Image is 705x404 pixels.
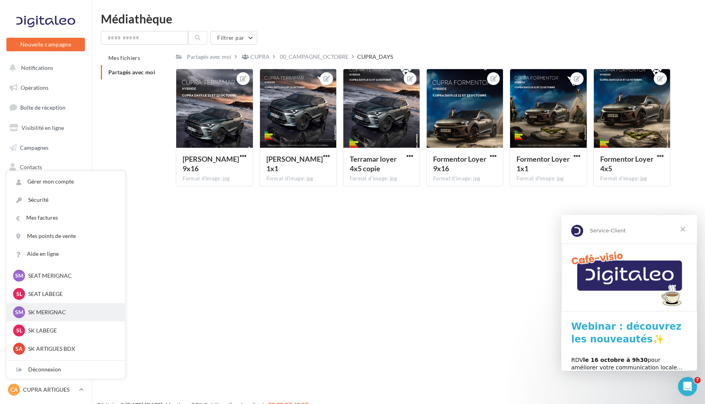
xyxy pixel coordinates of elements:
span: SL [16,327,22,334]
span: Formentor Loyer 4x5 [600,155,653,173]
a: Mes points de vente [7,227,125,245]
a: Médiathèque [5,179,87,195]
span: SA [15,345,23,353]
div: Format d'image: jpg [350,175,413,182]
div: 00_CAMPAGNE_OCTOBRE [280,53,349,61]
span: Opérations [21,84,48,91]
div: Format d'image: jpg [183,175,246,182]
a: CA CUPRA ARTIGUES [6,382,85,397]
span: Formentor Loyer 9x16 [433,155,486,173]
span: Partagés avec moi [108,69,155,75]
p: SK MERIGNAC [28,308,116,316]
p: SK LABEGE [28,327,116,334]
div: Déconnexion [7,361,125,379]
span: 7 [694,377,701,383]
div: Format d'image: jpg [266,175,330,182]
span: SL [16,290,22,298]
p: SEAT MERIGNAC [28,272,116,280]
p: CUPRA ARTIGUES [23,386,76,394]
a: Campagnes [5,139,87,156]
span: Formentor Loyer 1x1 [516,155,570,173]
p: SEAT LABEGE [28,290,116,298]
span: Contacts [20,164,42,170]
span: SM [15,308,23,316]
iframe: Intercom live chat message [561,215,697,371]
span: CA [10,386,18,394]
b: le 16 octobre à 9h30 [22,142,87,148]
div: Format d'image: jpg [600,175,664,182]
a: Calendrier [5,199,87,215]
div: Format d'image: jpg [516,175,580,182]
p: SK ARTIGUES BDX [28,345,116,353]
div: CUPRA [250,53,270,61]
div: RDV pour améliorer votre communication locale… et attirer plus de clients ! [10,141,126,165]
a: Mes factures [7,209,125,227]
a: Aide en ligne [7,245,125,263]
div: Partagés avec moi [187,53,231,61]
a: Sécurité [7,191,125,209]
span: Terramar Loyer 9x16 [183,155,239,173]
a: PLV et print personnalisable [5,218,87,242]
a: Opérations [5,79,87,96]
span: SM [15,272,23,280]
div: Format d'image: jpg [433,175,497,182]
button: Filtrer par [210,31,257,44]
span: Campagnes [20,144,48,151]
span: Terramar loyer 4x5 copie [350,155,397,173]
a: Gérer mon compte [7,173,125,191]
span: Mes fichiers [108,54,140,61]
span: Terramar Loyer 1x1 [266,155,323,173]
span: Boîte de réception [20,104,65,111]
div: CUPRA_DAYS [357,53,393,61]
span: Visibilité en ligne [21,124,64,131]
a: Campagnes DataOnDemand [5,245,87,268]
span: Notifications [21,64,53,71]
iframe: Intercom live chat [678,377,697,396]
div: Médiathèque [101,13,695,25]
a: Contacts [5,159,87,176]
button: Nouvelle campagne [6,38,85,51]
button: Notifications [5,60,83,76]
a: Boîte de réception [5,99,87,116]
a: Visibilité en ligne [5,120,87,136]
